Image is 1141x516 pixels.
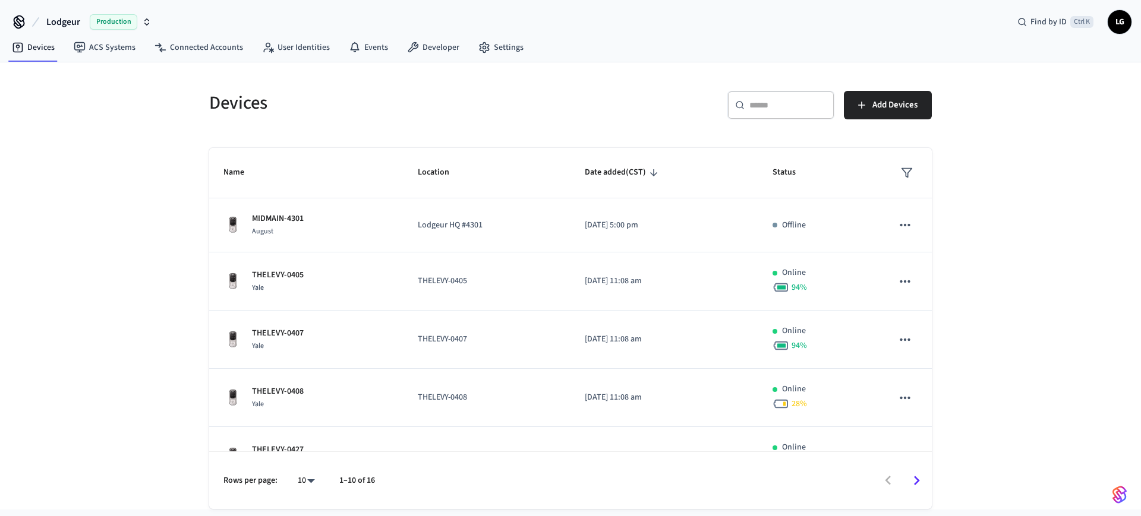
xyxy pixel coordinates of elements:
[252,399,264,409] span: Yale
[585,163,661,182] span: Date added(CST)
[418,391,556,404] p: THELEVY-0408
[782,325,806,337] p: Online
[792,398,807,410] span: 28 %
[782,383,806,395] p: Online
[339,474,375,487] p: 1–10 of 16
[223,388,242,407] img: Yale Assure Touchscreen Wifi Smart Lock, Satin Nickel, Front
[252,226,273,236] span: August
[1070,16,1093,28] span: Ctrl K
[398,37,469,58] a: Developer
[585,391,744,404] p: [DATE] 11:08 am
[145,37,253,58] a: Connected Accounts
[418,275,556,287] p: THELEVY-0405
[223,272,242,291] img: Yale Assure Touchscreen Wifi Smart Lock, Satin Nickel, Front
[223,163,260,182] span: Name
[253,37,339,58] a: User Identities
[252,327,304,340] p: THELEVY-0407
[64,37,145,58] a: ACS Systems
[1108,10,1131,34] button: LG
[223,330,242,349] img: Yale Assure Touchscreen Wifi Smart Lock, Satin Nickel, Front
[585,219,744,232] p: [DATE] 5:00 pm
[792,281,807,293] span: 94 %
[792,340,807,352] span: 94 %
[339,37,398,58] a: Events
[252,283,264,293] span: Yale
[209,91,563,115] h5: Devices
[1030,16,1067,28] span: Find by ID
[292,472,320,489] div: 10
[1112,485,1127,504] img: SeamLogoGradient.69752ec5.svg
[418,333,556,346] p: THELEVY-0407
[1008,11,1103,33] div: Find by IDCtrl K
[872,97,918,113] span: Add Devices
[223,447,242,466] img: Yale Assure Touchscreen Wifi Smart Lock, Satin Nickel, Front
[223,474,278,487] p: Rows per page:
[2,37,64,58] a: Devices
[585,333,744,346] p: [DATE] 11:08 am
[46,15,80,29] span: Lodgeur
[773,163,811,182] span: Status
[585,275,744,287] p: [DATE] 11:08 am
[418,163,465,182] span: Location
[418,219,556,232] p: Lodgeur HQ #4301
[585,449,744,462] p: [DATE] 11:08 am
[223,216,242,235] img: Yale Assure Touchscreen Wifi Smart Lock, Satin Nickel, Front
[252,269,304,281] p: THELEVY-0405
[252,444,304,456] p: THELEVY-0427
[782,219,806,232] p: Offline
[782,441,806,454] p: Online
[844,91,932,119] button: Add Devices
[782,267,806,279] p: Online
[1109,11,1130,33] span: LG
[252,385,304,398] p: THELEVY-0408
[903,467,931,495] button: Go to next page
[252,341,264,351] span: Yale
[252,213,304,225] p: MIDMAIN-4301
[90,14,137,30] span: Production
[469,37,533,58] a: Settings
[418,449,556,462] p: THELEVY-0427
